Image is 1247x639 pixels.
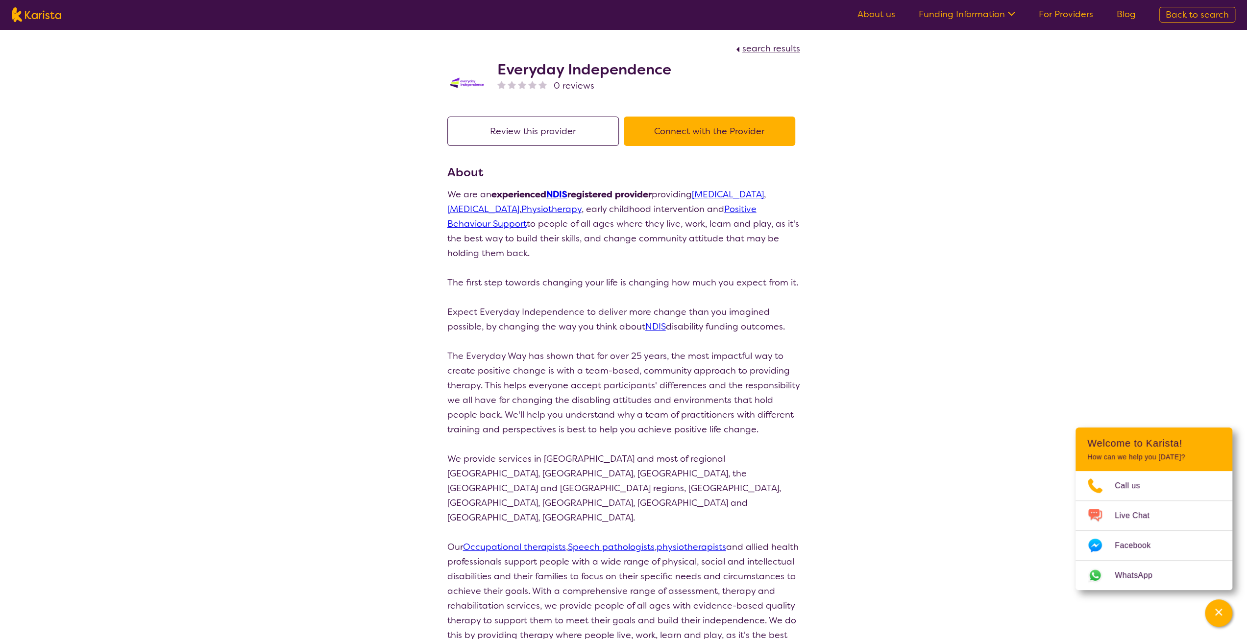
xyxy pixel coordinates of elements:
[447,451,800,525] p: We provide services in [GEOGRAPHIC_DATA] and most of regional [GEOGRAPHIC_DATA], [GEOGRAPHIC_DATA...
[538,80,547,89] img: nonereviewstar
[447,187,800,260] p: We are an providing , , , early childhood intervention and to people of all ages where they live,...
[1076,471,1232,590] ul: Choose channel
[1076,427,1232,590] div: Channel Menu
[1087,453,1221,461] p: How can we help you [DATE]?
[645,321,666,332] a: NDIS
[624,117,795,146] button: Connect with the Provider
[447,117,619,146] button: Review this provider
[546,189,567,200] a: NDIS
[624,125,800,137] a: Connect with the Provider
[1087,437,1221,449] h2: Welcome to Karista!
[1205,599,1232,627] button: Channel Menu
[521,203,582,215] a: Physiotherapy
[1166,9,1229,21] span: Back to search
[447,75,487,91] img: kdssqoqrr0tfqzmv8ac0.png
[1117,8,1136,20] a: Blog
[1115,508,1161,523] span: Live Chat
[447,305,800,334] p: Expect Everyday Independence to deliver more change than you imagined possible, by changing the w...
[742,43,800,54] span: search results
[447,203,519,215] a: [MEDICAL_DATA]
[463,541,566,553] a: Occupational therapists
[857,8,895,20] a: About us
[1076,561,1232,590] a: Web link opens in a new tab.
[554,78,594,93] span: 0 reviews
[1115,478,1152,493] span: Call us
[528,80,537,89] img: nonereviewstar
[447,349,800,437] p: The Everyday Way has shown that for over 25 years, the most impactful way to create positive chan...
[497,61,671,78] h2: Everyday Independence
[1115,538,1162,553] span: Facebook
[447,164,800,181] h3: About
[508,80,516,89] img: nonereviewstar
[12,7,61,22] img: Karista logo
[568,541,655,553] a: Speech pathologists
[657,541,726,553] a: physiotherapists
[1039,8,1093,20] a: For Providers
[919,8,1015,20] a: Funding Information
[491,189,652,200] strong: experienced registered provider
[734,43,800,54] a: search results
[1159,7,1235,23] a: Back to search
[518,80,526,89] img: nonereviewstar
[447,125,624,137] a: Review this provider
[1115,568,1164,583] span: WhatsApp
[692,189,764,200] a: [MEDICAL_DATA]
[447,275,800,290] p: The first step towards changing your life is changing how much you expect from it.
[497,80,506,89] img: nonereviewstar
